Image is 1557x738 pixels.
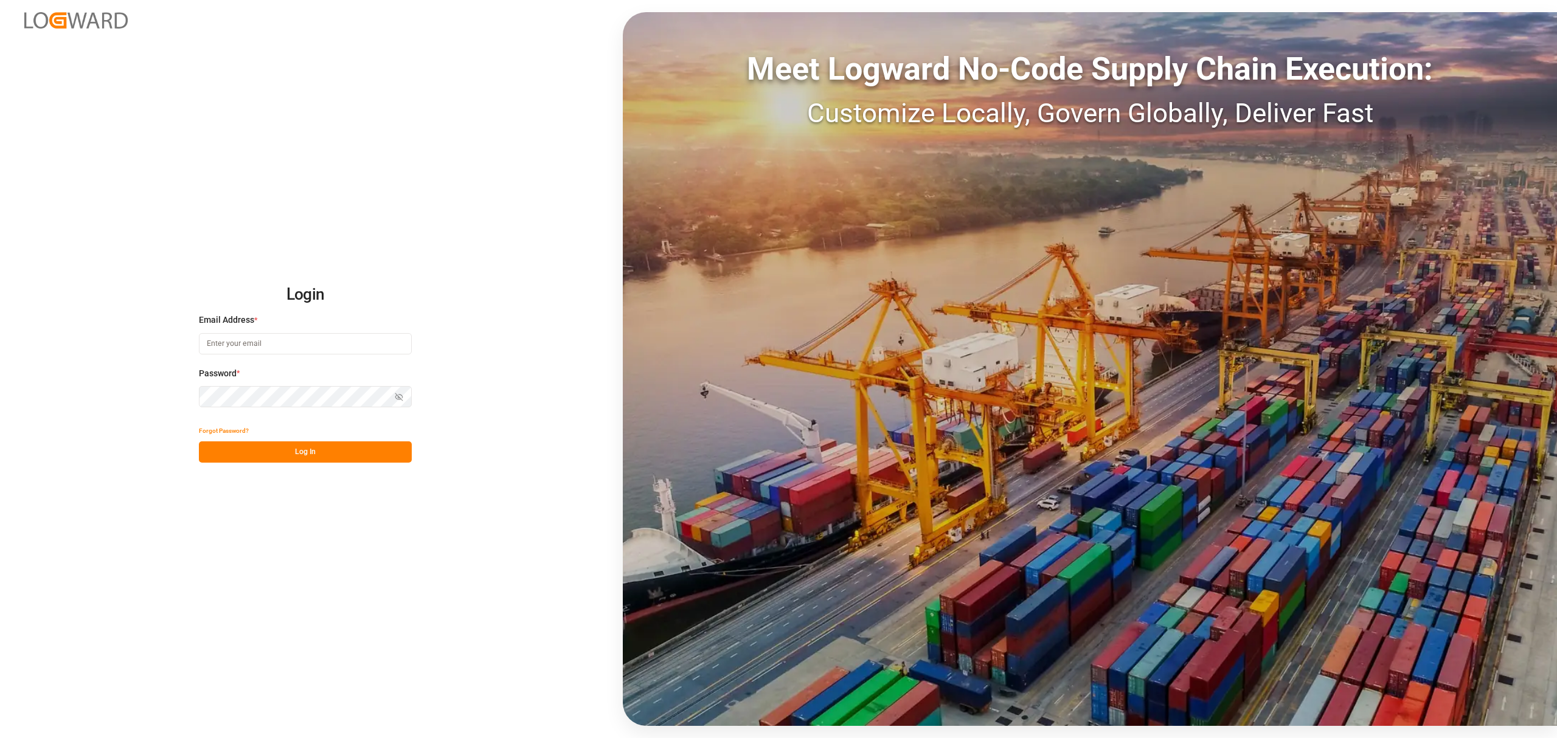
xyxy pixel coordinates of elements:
div: Customize Locally, Govern Globally, Deliver Fast [623,93,1557,133]
span: Email Address [199,314,254,326]
span: Password [199,367,237,380]
h2: Login [199,275,412,314]
button: Forgot Password? [199,420,249,441]
div: Meet Logward No-Code Supply Chain Execution: [623,46,1557,93]
input: Enter your email [199,333,412,354]
button: Log In [199,441,412,463]
img: Logward_new_orange.png [24,12,128,29]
